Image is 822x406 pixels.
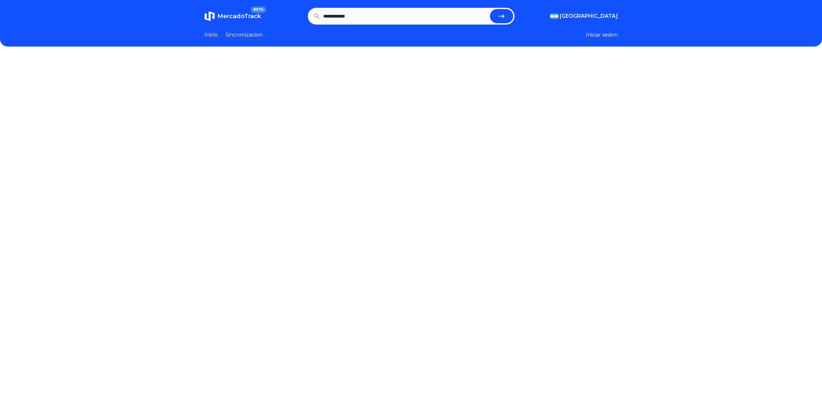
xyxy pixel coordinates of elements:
[204,11,215,21] img: MercadoTrack
[550,14,558,19] img: Argentina
[204,11,261,21] a: MercadoTrackBETA
[217,13,261,20] span: MercadoTrack
[560,12,618,20] span: [GEOGRAPHIC_DATA]
[586,31,618,39] button: Iniciar sesion
[251,6,266,13] span: BETA
[204,31,218,39] a: Inicio
[550,12,618,20] button: [GEOGRAPHIC_DATA]
[225,31,263,39] a: Sincronizacion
